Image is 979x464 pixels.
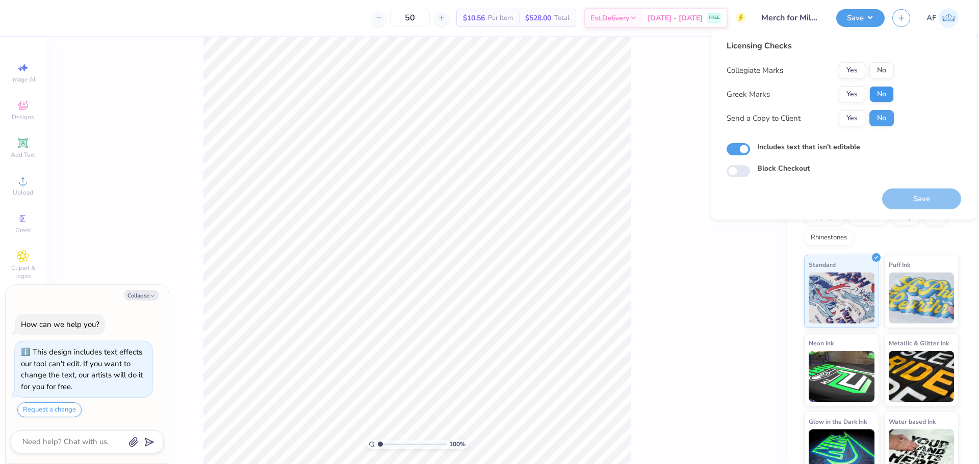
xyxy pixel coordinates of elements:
span: Greek [15,226,31,234]
span: Clipart & logos [5,264,41,280]
span: $528.00 [525,13,551,23]
span: Neon Ink [809,338,834,348]
img: Standard [809,272,874,323]
span: Puff Ink [889,259,910,270]
span: Upload [13,188,33,197]
span: AF [926,12,936,24]
span: Add Text [11,151,35,159]
span: Water based Ink [889,416,936,427]
div: This design includes text effects our tool can't edit. If you want to change the text, our artist... [21,347,143,392]
div: Rhinestones [804,230,854,245]
button: No [869,62,894,78]
img: Metallic & Glitter Ink [889,351,955,402]
span: Per Item [488,13,513,23]
span: [DATE] - [DATE] [648,13,703,23]
img: Puff Ink [889,272,955,323]
div: Collegiate Marks [727,65,783,76]
span: Est. Delivery [590,13,629,23]
span: Glow in the Dark Ink [809,416,867,427]
button: Save [836,9,885,27]
label: Includes text that isn't editable [757,142,860,152]
span: 100 % [449,440,466,449]
span: Total [554,13,570,23]
button: No [869,110,894,126]
div: Licensing Checks [727,40,894,52]
span: Designs [12,113,34,121]
span: $10.56 [463,13,485,23]
a: AF [926,8,959,28]
div: Greek Marks [727,89,770,100]
button: No [869,86,894,102]
button: Request a change [17,402,82,417]
button: Yes [839,110,865,126]
span: FREE [709,14,719,21]
span: Metallic & Glitter Ink [889,338,949,348]
span: Standard [809,259,836,270]
button: Collapse [124,290,159,301]
img: Neon Ink [809,351,874,402]
input: Untitled Design [754,8,829,28]
img: Ana Francesca Bustamante [939,8,959,28]
button: Yes [839,62,865,78]
button: Yes [839,86,865,102]
div: How can we help you? [21,319,99,330]
label: Block Checkout [757,163,810,174]
input: – – [390,9,430,27]
div: Send a Copy to Client [727,113,801,124]
span: Image AI [11,75,35,84]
